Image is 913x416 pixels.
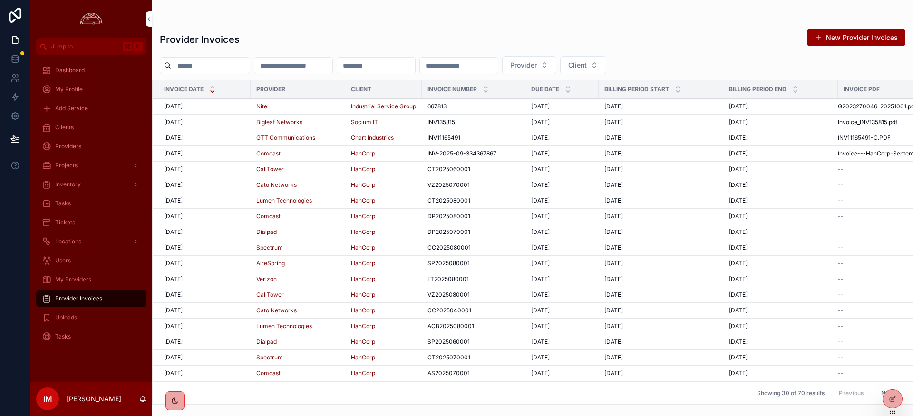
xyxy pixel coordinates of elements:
[256,322,312,330] a: Lumen Technologies
[256,150,281,157] a: Comcast
[729,118,832,126] a: [DATE]
[351,134,416,142] a: Chart Industries
[36,271,146,288] a: My Providers
[531,165,550,173] span: [DATE]
[531,260,550,267] span: [DATE]
[427,134,520,142] a: INV11165491
[351,307,416,314] a: HanCorp
[256,181,340,189] a: Cato Networks
[256,118,302,126] span: Bigleaf Networks
[256,228,277,236] span: Dialpad
[838,307,844,314] span: --
[427,197,470,204] span: CT2025080001
[351,307,375,314] span: HanCorp
[427,181,520,189] a: VZ2025070001
[164,213,245,220] a: [DATE]
[36,81,146,98] a: My Profile
[55,86,83,93] span: My Profile
[887,118,897,126] span: .pdf
[427,150,520,157] a: INV-2025-09-334367867
[531,307,593,314] a: [DATE]
[351,322,416,330] a: HanCorp
[531,260,593,267] a: [DATE]
[256,244,283,252] span: Spectrum
[351,291,416,299] a: HanCorp
[351,275,416,283] a: HanCorp
[351,260,375,267] a: HanCorp
[427,260,520,267] a: SP2025080001
[256,291,284,299] a: CallTower
[164,244,245,252] a: [DATE]
[427,244,471,252] span: CC2025080001
[427,118,455,126] span: INV135815
[351,150,416,157] a: HanCorp
[427,134,460,142] span: INV11165491
[55,238,81,245] span: Locations
[256,213,281,220] span: Comcast
[604,134,718,142] a: [DATE]
[55,124,74,131] span: Clients
[164,275,245,283] a: [DATE]
[531,103,550,110] span: [DATE]
[164,291,245,299] a: [DATE]
[164,118,183,126] span: [DATE]
[351,165,375,173] span: HanCorp
[729,213,748,220] span: [DATE]
[427,213,470,220] span: DP2025080001
[729,275,748,283] span: [DATE]
[838,197,844,204] span: --
[164,228,183,236] span: [DATE]
[256,150,340,157] a: Comcast
[55,105,88,112] span: Add Service
[164,275,183,283] span: [DATE]
[604,260,623,267] span: [DATE]
[531,244,550,252] span: [DATE]
[351,103,416,110] a: Industrial Service Group
[351,150,375,157] a: HanCorp
[729,197,748,204] span: [DATE]
[502,56,556,74] button: Select Button
[531,275,593,283] a: [DATE]
[36,100,146,117] a: Add Service
[164,181,183,189] span: [DATE]
[838,244,844,252] span: --
[164,134,183,142] span: [DATE]
[604,307,623,314] span: [DATE]
[604,228,623,236] span: [DATE]
[531,181,550,189] span: [DATE]
[36,309,146,326] a: Uploads
[729,275,832,283] a: [DATE]
[531,307,550,314] span: [DATE]
[604,307,718,314] a: [DATE]
[604,103,718,110] a: [DATE]
[531,213,593,220] a: [DATE]
[729,165,832,173] a: [DATE]
[351,134,394,142] a: Chart Industries
[351,181,375,189] a: HanCorp
[531,275,550,283] span: [DATE]
[351,118,416,126] a: Socium IT
[427,150,496,157] span: INV-2025-09-334367867
[164,213,183,220] span: [DATE]
[838,103,906,110] span: G2023270046-20251001
[164,165,183,173] span: [DATE]
[36,119,146,136] a: Clients
[427,275,520,283] a: LT2025080001
[36,38,146,55] button: Jump to...K
[531,150,550,157] span: [DATE]
[256,134,340,142] a: GTT Communications
[256,307,297,314] a: Cato Networks
[164,228,245,236] a: [DATE]
[351,291,375,299] span: HanCorp
[427,165,470,173] span: CT2025060001
[351,228,375,236] a: HanCorp
[55,200,71,207] span: Tasks
[604,244,718,252] a: [DATE]
[604,291,623,299] span: [DATE]
[604,275,718,283] a: [DATE]
[604,291,718,299] a: [DATE]
[256,213,340,220] a: Comcast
